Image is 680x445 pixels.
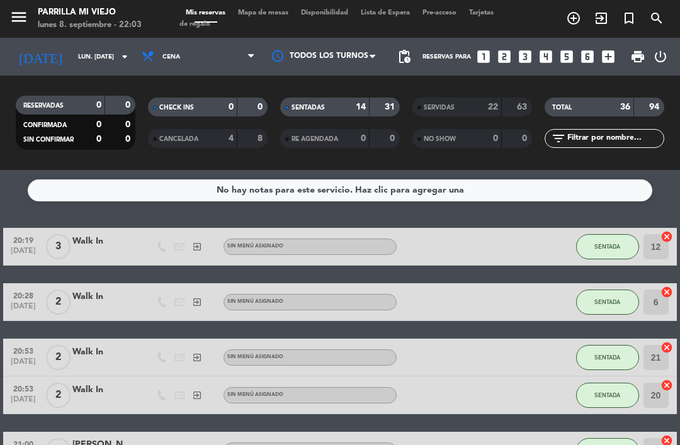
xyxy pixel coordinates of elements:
[159,136,198,142] span: CANCELADA
[517,103,530,111] strong: 63
[125,101,133,110] strong: 0
[424,104,455,111] span: SERVIDAS
[227,299,283,304] span: Sin menú asignado
[46,383,71,408] span: 2
[538,48,554,65] i: looks_4
[8,247,39,261] span: [DATE]
[517,48,533,65] i: looks_3
[9,43,72,70] i: [DATE]
[552,104,572,111] span: TOTAL
[594,354,620,361] span: SENTADA
[295,9,354,16] span: Disponibilidad
[493,134,498,143] strong: 0
[587,8,615,29] span: WALK IN
[8,358,39,372] span: [DATE]
[38,6,142,19] div: Parrilla Mi Viejo
[192,352,202,363] i: exit_to_app
[46,234,71,259] span: 3
[488,103,498,111] strong: 22
[424,136,456,142] span: NO SHOW
[179,9,232,16] span: Mis reservas
[217,183,464,198] div: No hay notas para este servicio. Haz clic para agregar una
[385,103,397,111] strong: 31
[579,48,596,65] i: looks_6
[660,286,673,298] i: cancel
[354,9,416,16] span: Lista de Espera
[117,49,132,64] i: arrow_drop_down
[600,48,616,65] i: add_box
[522,134,530,143] strong: 0
[650,38,671,76] div: LOG OUT
[416,9,463,16] span: Pre-acceso
[558,48,575,65] i: looks_5
[594,11,609,26] i: exit_to_app
[46,290,71,315] span: 2
[560,8,587,29] span: RESERVAR MESA
[8,288,39,302] span: 20:28
[227,244,283,249] span: Sin menú asignado
[496,48,513,65] i: looks_two
[72,290,135,304] div: Walk In
[660,379,673,391] i: cancel
[620,103,630,111] strong: 36
[192,297,202,307] i: exit_to_app
[660,230,673,243] i: cancel
[232,9,295,16] span: Mapa de mesas
[621,11,637,26] i: turned_in_not
[615,8,643,29] span: Reserva especial
[576,383,639,408] button: SENTADA
[390,134,397,143] strong: 0
[566,11,581,26] i: add_circle_outline
[8,381,39,395] span: 20:53
[594,391,620,398] span: SENTADA
[8,302,39,317] span: [DATE]
[227,354,283,359] span: Sin menú asignado
[630,49,645,64] span: print
[8,232,39,247] span: 20:19
[125,135,133,144] strong: 0
[227,392,283,397] span: Sin menú asignado
[397,49,412,64] span: pending_actions
[96,101,101,110] strong: 0
[361,134,366,143] strong: 0
[475,48,492,65] i: looks_one
[46,345,71,370] span: 2
[23,122,67,128] span: CONFIRMADA
[594,298,620,305] span: SENTADA
[192,390,202,400] i: exit_to_app
[72,383,135,397] div: Walk In
[653,49,668,64] i: power_settings_new
[643,8,671,29] span: BUSCAR
[8,395,39,410] span: [DATE]
[192,242,202,252] i: exit_to_app
[9,8,28,26] i: menu
[23,103,64,109] span: RESERVADAS
[23,137,74,143] span: SIN CONFIRMAR
[9,8,28,31] button: menu
[594,243,620,250] span: SENTADA
[162,54,180,60] span: Cena
[258,134,265,143] strong: 8
[649,103,662,111] strong: 94
[292,104,325,111] span: SENTADAS
[292,136,338,142] span: RE AGENDADA
[551,131,566,146] i: filter_list
[229,103,234,111] strong: 0
[96,135,101,144] strong: 0
[356,103,366,111] strong: 14
[576,345,639,370] button: SENTADA
[159,104,194,111] span: CHECK INS
[576,234,639,259] button: SENTADA
[8,343,39,358] span: 20:53
[649,11,664,26] i: search
[96,120,101,129] strong: 0
[125,120,133,129] strong: 0
[660,341,673,354] i: cancel
[38,19,142,31] div: lunes 8. septiembre - 22:03
[229,134,234,143] strong: 4
[72,345,135,359] div: Walk In
[422,54,471,60] span: Reservas para
[576,290,639,315] button: SENTADA
[258,103,265,111] strong: 0
[72,234,135,249] div: Walk In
